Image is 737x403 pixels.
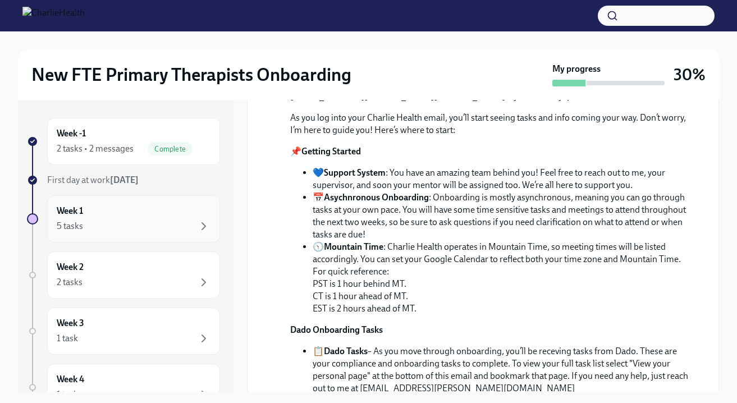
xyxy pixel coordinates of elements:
[674,65,706,85] h3: 30%
[47,175,139,185] span: First day at work
[290,112,692,136] p: As you log into your Charlie Health email, you’ll start seeing tasks and info coming your way. Do...
[57,143,134,155] div: 2 tasks • 2 messages
[57,373,84,386] h6: Week 4
[31,63,351,86] h2: New FTE Primary Therapists Onboarding
[313,167,692,191] li: 💙 : You have an amazing team behind you! Feel free to reach out to me, your supervisor, and soon ...
[552,63,601,75] strong: My progress
[313,241,692,315] li: 🕥 : Charlie Health operates in Mountain Time, so meeting times will be listed accordingly. You ca...
[57,220,83,232] div: 5 tasks
[290,324,383,335] strong: Dado Onboarding Tasks
[57,317,84,329] h6: Week 3
[148,145,193,153] span: Complete
[57,332,78,345] div: 1 task
[301,146,361,157] strong: Getting Started
[324,241,383,252] strong: Mountain Time
[110,175,139,185] strong: [DATE]
[57,388,78,401] div: 1 task
[27,308,220,355] a: Week 31 task
[324,192,429,203] strong: Asychnronous Onboarding
[27,251,220,299] a: Week 22 tasks
[27,174,220,186] a: First day at work[DATE]
[324,167,386,178] strong: Support System
[324,346,368,356] strong: Dado Tasks
[57,261,84,273] h6: Week 2
[57,205,83,217] h6: Week 1
[57,127,86,140] h6: Week -1
[313,191,692,241] li: 📅 : Onboarding is mostly asynchronous, meaning you can go through tasks at your own pace. You wil...
[27,118,220,165] a: Week -12 tasks • 2 messagesComplete
[313,345,692,395] li: 📋 – As you move through onboarding, you’ll be receving tasks from Dado. These are your compliance...
[22,7,85,25] img: CharlieHealth
[27,195,220,242] a: Week 15 tasks
[57,276,83,288] div: 2 tasks
[290,145,692,158] p: 📌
